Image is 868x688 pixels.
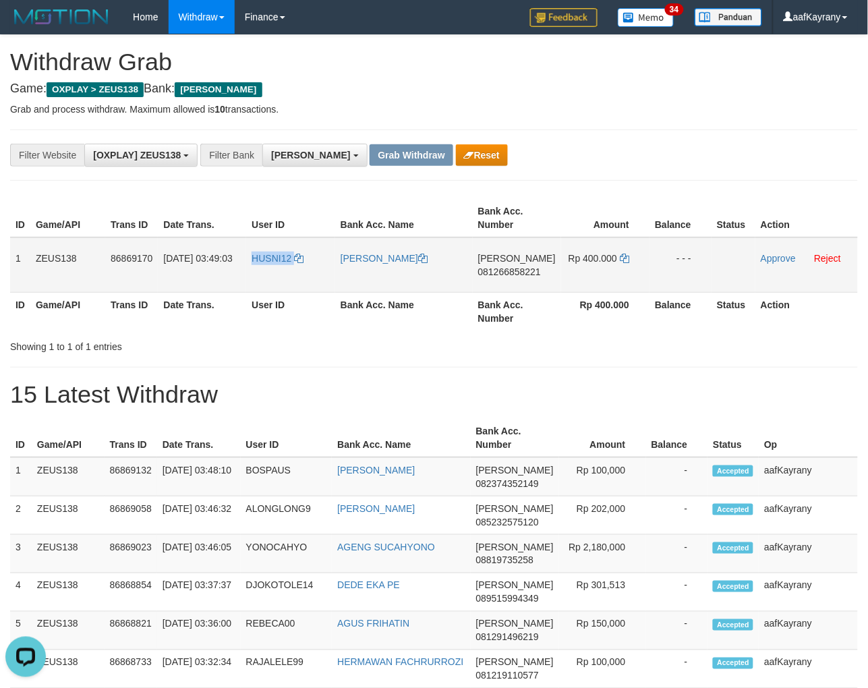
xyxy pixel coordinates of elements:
td: - [646,496,708,535]
td: ZEUS138 [32,612,105,650]
td: 4 [10,573,32,612]
td: ALONGLONG9 [241,496,332,535]
span: HUSNI12 [252,253,291,264]
th: Bank Acc. Number [473,292,561,331]
span: [PERSON_NAME] [478,253,556,264]
td: Rp 150,000 [559,612,646,650]
td: DJOKOTOLE14 [241,573,332,612]
a: [PERSON_NAME] [337,465,415,476]
p: Grab and process withdraw. Maximum allowed is transactions. [10,103,858,116]
th: Amount [561,199,649,237]
span: Copy 081219110577 to clipboard [476,670,539,681]
td: Rp 301,513 [559,573,646,612]
button: [OXPLAY] ZEUS138 [84,144,198,167]
th: ID [10,292,30,331]
th: Action [755,292,858,331]
th: Bank Acc. Number [473,199,561,237]
img: Feedback.jpg [530,8,598,27]
span: Copy 082374352149 to clipboard [476,478,539,489]
span: [DATE] 03:49:03 [163,253,232,264]
span: [PERSON_NAME] [271,150,350,161]
th: Action [755,199,858,237]
td: - [646,573,708,612]
td: [DATE] 03:37:37 [157,573,241,612]
th: Game/API [32,419,105,457]
td: ZEUS138 [32,535,105,573]
button: Reset [456,144,508,166]
th: Status [712,199,755,237]
th: Bank Acc. Name [335,199,473,237]
span: Accepted [713,658,753,669]
th: Op [759,419,858,457]
span: 86869170 [111,253,152,264]
td: REBECA00 [241,612,332,650]
th: Trans ID [105,419,157,457]
th: Balance [649,292,712,331]
span: Copy 085232575120 to clipboard [476,517,539,527]
span: Copy 081291496219 to clipboard [476,632,539,643]
td: aafKayrany [759,457,858,496]
th: Status [712,292,755,331]
td: Rp 202,000 [559,496,646,535]
th: Balance [649,199,712,237]
td: 86868854 [105,573,157,612]
a: AGENG SUCAHYONO [337,542,435,552]
a: [PERSON_NAME] [341,253,428,264]
td: [DATE] 03:46:05 [157,535,241,573]
th: Bank Acc. Name [332,419,470,457]
span: Accepted [713,581,753,592]
img: MOTION_logo.png [10,7,113,27]
span: [OXPLAY] ZEUS138 [93,150,181,161]
div: Filter Website [10,144,84,167]
td: [DATE] 03:48:10 [157,457,241,496]
td: BOSPAUS [241,457,332,496]
th: Date Trans. [158,199,246,237]
span: Accepted [713,465,753,477]
span: Copy 08819735258 to clipboard [476,555,534,566]
span: Accepted [713,504,753,515]
th: Game/API [30,292,105,331]
span: 34 [665,3,683,16]
td: - [646,612,708,650]
td: 86869023 [105,535,157,573]
a: DEDE EKA PE [337,580,400,591]
td: YONOCAHYO [241,535,332,573]
span: [PERSON_NAME] [476,503,554,514]
span: Accepted [713,542,753,554]
span: [PERSON_NAME] [476,657,554,668]
td: ZEUS138 [32,573,105,612]
th: Rp 400.000 [561,292,649,331]
td: aafKayrany [759,612,858,650]
td: Rp 100,000 [559,457,646,496]
td: aafKayrany [759,496,858,535]
span: Copy 081266858221 to clipboard [478,266,541,277]
td: 5 [10,612,32,650]
td: aafKayrany [759,573,858,612]
span: Copy 089515994349 to clipboard [476,594,539,604]
a: Reject [814,253,841,264]
td: aafKayrany [759,535,858,573]
td: 1 [10,237,30,293]
a: HUSNI12 [252,253,303,264]
img: Button%20Memo.svg [618,8,674,27]
th: User ID [246,199,335,237]
th: Game/API [30,199,105,237]
button: [PERSON_NAME] [262,144,367,167]
td: ZEUS138 [30,237,105,293]
strong: 10 [214,104,225,115]
td: 86868821 [105,612,157,650]
a: Copy 400000 to clipboard [620,253,629,264]
th: ID [10,419,32,457]
td: - [646,535,708,573]
td: 2 [10,496,32,535]
td: - [646,457,708,496]
td: [DATE] 03:46:32 [157,496,241,535]
td: - - - [649,237,712,293]
span: [PERSON_NAME] [476,542,554,552]
span: Rp 400.000 [569,253,617,264]
a: HERMAWAN FACHRURROZI [337,657,463,668]
th: Date Trans. [157,419,241,457]
button: Grab Withdraw [370,144,453,166]
h1: 15 Latest Withdraw [10,381,858,408]
td: 1 [10,457,32,496]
